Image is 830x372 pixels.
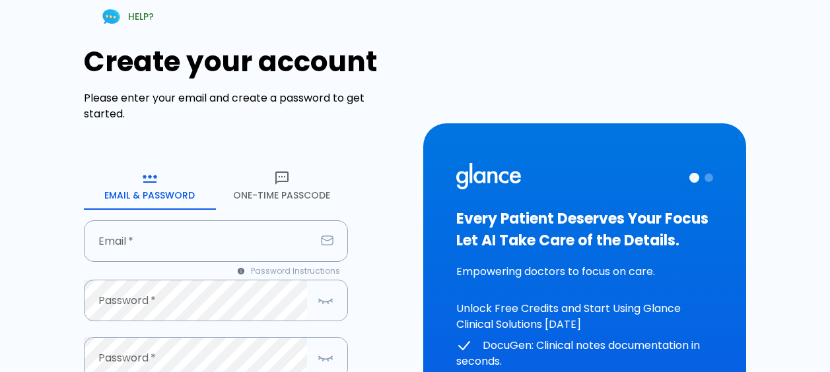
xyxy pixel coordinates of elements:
[84,90,407,122] p: Please enter your email and create a password to get started.
[456,301,714,332] p: Unlock Free Credits and Start Using Glance Clinical Solutions [DATE]
[216,162,348,210] button: One-Time Passcode
[230,262,348,280] button: Password Instructions
[100,5,123,28] img: Chat Support
[456,338,714,370] p: DocuGen: Clinical notes documentation in seconds.
[456,264,714,280] p: Empowering doctors to focus on care.
[456,208,714,251] h3: Every Patient Deserves Your Focus Let AI Take Care of the Details.
[84,162,216,210] button: Email & Password
[84,46,407,78] h1: Create your account
[84,220,316,262] input: your.email@example.com
[251,264,340,278] span: Password Instructions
